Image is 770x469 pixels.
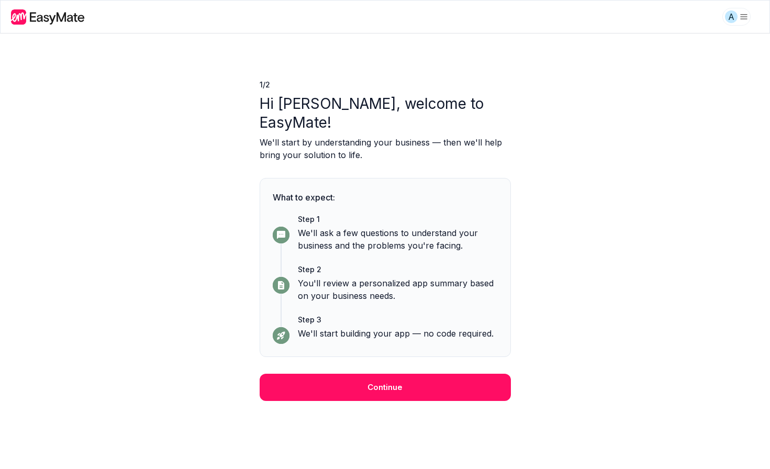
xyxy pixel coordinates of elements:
[298,227,498,252] p: We'll ask a few questions to understand your business and the problems you're facing.
[725,10,738,23] div: A
[298,315,498,325] p: Step 3
[260,136,511,161] p: We'll start by understanding your business — then we'll help bring your solution to life.
[298,277,498,302] p: You'll review a personalized app summary based on your business needs.
[298,214,498,225] p: Step 1
[298,264,498,275] p: Step 2
[260,374,511,401] button: Continue
[260,94,511,132] p: Hi [PERSON_NAME], welcome to EasyMate!
[273,191,498,204] p: What to expect:
[298,327,498,340] p: We'll start building your app — no code required.
[260,80,511,90] p: 1 / 2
